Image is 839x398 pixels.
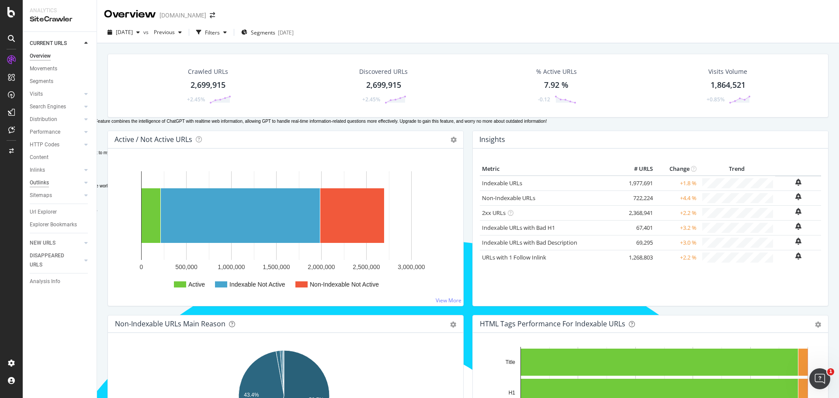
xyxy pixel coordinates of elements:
[30,166,82,175] a: Inlinks
[115,163,453,299] svg: A chart.
[104,25,143,39] button: [DATE]
[30,277,90,286] a: Analysis Info
[827,368,834,375] span: 1
[30,140,82,149] a: HTTP Codes
[655,163,699,176] th: Change
[655,205,699,220] td: +2.2 %
[30,77,53,86] div: Segments
[795,238,801,245] div: bell-plus
[30,251,82,270] a: DISAPPEARED URLS
[191,80,225,91] div: 2,699,915
[140,263,143,270] text: 0
[708,67,747,76] div: Visits Volume
[436,297,461,304] a: View More
[30,239,82,248] a: NEW URLS
[795,223,801,230] div: bell-plus
[620,163,655,176] th: # URLS
[159,11,206,20] div: [DOMAIN_NAME]
[188,281,205,288] text: Active
[278,29,294,36] div: [DATE]
[450,322,456,328] div: gear
[482,209,506,217] a: 2xx URLs
[482,253,546,261] a: URLs with 1 Follow Inlink
[30,64,57,73] div: Movements
[620,176,655,191] td: 1,977,691
[480,163,620,176] th: Metric
[30,191,82,200] a: Sitemaps
[30,52,90,61] a: Overview
[795,179,801,186] div: bell-plus
[308,263,335,270] text: 2,000,000
[359,67,408,76] div: Discovered URLs
[30,277,60,286] div: Analysis Info
[353,263,380,270] text: 2,500,000
[482,194,535,202] a: Non-Indexable URLs
[30,52,51,61] div: Overview
[115,319,225,328] div: Non-Indexable URLs Main Reason
[30,90,82,99] a: Visits
[238,25,297,39] button: Segments[DATE]
[30,178,82,187] a: Outlinks
[251,29,275,36] span: Segments
[30,102,66,111] div: Search Engines
[263,263,290,270] text: 1,500,000
[482,224,555,232] a: Indexable URLs with Bad H1
[451,137,457,143] i: Options
[218,263,245,270] text: 1,000,000
[30,251,74,270] div: DISAPPEARED URLS
[544,80,569,91] div: 7.92 %
[711,80,745,91] div: 1,864,521
[244,392,259,398] text: 43.4%
[187,96,205,103] div: +2.45%
[30,102,82,111] a: Search Engines
[143,28,150,36] span: vs
[699,163,775,176] th: Trend
[30,39,82,48] a: CURRENT URLS
[538,96,550,103] div: -0.12
[655,235,699,250] td: +3.0 %
[707,96,725,103] div: +0.85%
[536,67,577,76] div: % Active URLs
[30,14,90,24] div: SiteCrawler
[30,64,90,73] a: Movements
[30,115,57,124] div: Distribution
[506,359,516,365] text: Title
[30,178,49,187] div: Outlinks
[620,235,655,250] td: 69,295
[795,253,801,260] div: bell-plus
[482,179,522,187] a: Indexable URLs
[795,193,801,200] div: bell-plus
[30,239,55,248] div: NEW URLS
[30,39,67,48] div: CURRENT URLS
[175,263,198,270] text: 500,000
[509,390,516,396] text: H1
[193,25,230,39] button: Filters
[655,250,699,265] td: +2.2 %
[114,134,192,145] h4: Active / Not Active URLs
[30,7,90,14] div: Analytics
[30,128,60,137] div: Performance
[229,281,285,288] text: Indexable Not Active
[30,153,90,162] a: Content
[655,176,699,191] td: +1.8 %
[150,28,175,36] span: Previous
[655,220,699,235] td: +3.2 %
[30,208,90,217] a: Url Explorer
[30,208,57,217] div: Url Explorer
[30,77,90,86] a: Segments
[809,368,830,389] iframe: Intercom live chat
[655,190,699,205] td: +4.4 %
[30,128,82,137] a: Performance
[30,166,45,175] div: Inlinks
[620,190,655,205] td: 722,224
[150,25,185,39] button: Previous
[30,115,82,124] a: Distribution
[310,281,379,288] text: Non-Indexable Not Active
[104,7,156,22] div: Overview
[398,263,425,270] text: 3,000,000
[30,220,77,229] div: Explorer Bookmarks
[210,12,215,18] div: arrow-right-arrow-left
[30,90,43,99] div: Visits
[30,191,52,200] div: Sitemaps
